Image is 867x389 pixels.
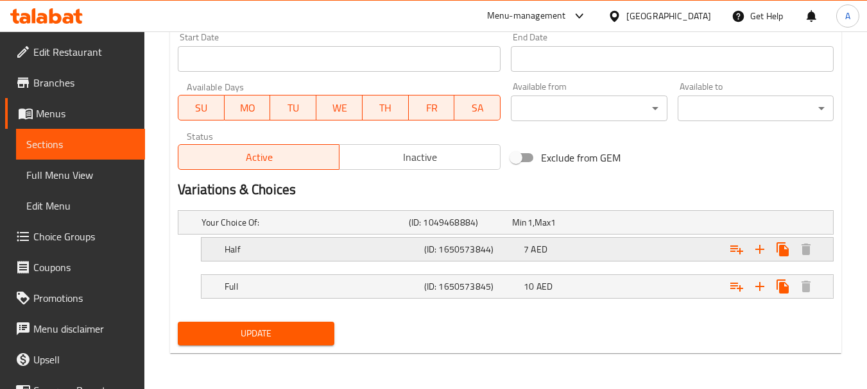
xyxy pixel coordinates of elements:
[487,8,566,24] div: Menu-management
[454,95,501,120] button: SA
[531,241,547,258] span: AED
[5,283,145,313] a: Promotions
[748,275,771,298] button: Add new choice
[225,95,271,120] button: MO
[5,67,145,98] a: Branches
[178,211,833,234] div: Expand
[414,99,450,117] span: FR
[794,275,818,298] button: Delete Full
[524,241,529,258] span: 7
[535,214,551,231] span: Max
[26,167,135,183] span: Full Menu View
[322,99,357,117] span: WE
[845,9,850,23] span: A
[537,278,553,295] span: AED
[178,95,225,120] button: SU
[16,190,145,221] a: Edit Menu
[26,137,135,152] span: Sections
[363,95,409,120] button: TH
[511,95,667,121] div: ​
[33,352,135,367] span: Upsell
[528,214,533,231] span: 1
[345,148,495,167] span: Inactive
[178,322,334,345] button: Update
[316,95,363,120] button: WE
[275,99,311,117] span: TU
[202,216,404,229] h5: Your Choice Of:
[725,275,748,298] button: Add choice group
[678,95,834,121] div: ​
[184,99,219,117] span: SU
[188,326,323,342] span: Update
[33,229,135,244] span: Choice Groups
[771,275,794,298] button: Clone new choice
[33,75,135,90] span: Branches
[230,99,266,117] span: MO
[5,313,145,344] a: Menu disclaimer
[16,160,145,190] a: Full Menu View
[178,144,339,170] button: Active
[368,99,404,117] span: TH
[202,238,833,261] div: Expand
[771,238,794,261] button: Clone new choice
[748,238,771,261] button: Add new choice
[5,98,145,129] a: Menus
[33,44,135,60] span: Edit Restaurant
[5,252,145,283] a: Coupons
[409,216,507,229] h5: (ID: 1049468884)
[33,321,135,336] span: Menu disclaimer
[225,243,419,256] h5: Half
[794,238,818,261] button: Delete Half
[5,37,145,67] a: Edit Restaurant
[512,216,610,229] div: ,
[178,180,834,199] h2: Variations & Choices
[5,344,145,375] a: Upsell
[409,95,455,120] button: FR
[551,214,556,231] span: 1
[339,144,501,170] button: Inactive
[626,9,711,23] div: [GEOGRAPHIC_DATA]
[202,275,833,298] div: Expand
[424,280,519,293] h5: (ID: 1650573845)
[424,243,519,256] h5: (ID: 1650573844)
[26,198,135,213] span: Edit Menu
[36,106,135,121] span: Menus
[5,221,145,252] a: Choice Groups
[725,238,748,261] button: Add choice group
[16,129,145,160] a: Sections
[270,95,316,120] button: TU
[33,260,135,275] span: Coupons
[541,150,621,165] span: Exclude from GEM
[524,278,534,295] span: 10
[225,280,419,293] h5: Full
[184,148,334,167] span: Active
[33,290,135,306] span: Promotions
[459,99,495,117] span: SA
[512,214,527,231] span: Min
